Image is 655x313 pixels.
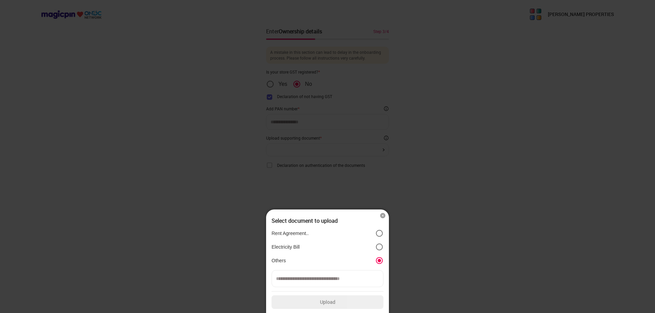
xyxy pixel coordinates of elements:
p: Others [272,257,286,264]
div: Select document to upload [272,218,383,224]
p: Electricity Bill [272,244,300,250]
p: Rent Agreement.. [272,230,309,236]
img: cross_icon.7ade555c.svg [379,212,386,219]
div: position [272,226,383,267]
